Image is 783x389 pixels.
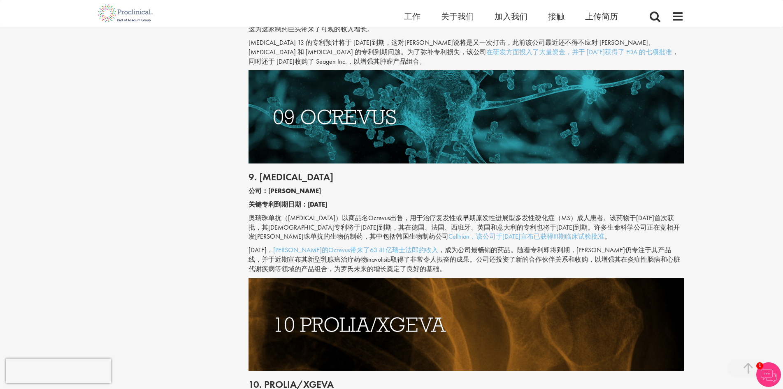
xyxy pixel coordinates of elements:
[548,11,565,22] a: 接触
[6,359,111,383] iframe: 验证码
[249,278,684,371] img: 专利即将到期的药物 Prolia/Xgeva
[249,38,655,56] font: [MEDICAL_DATA] 13 的专利预计将于 [DATE]到期，这对[PERSON_NAME]说将是又一次打击，此前该公司最近还不得不应对 [PERSON_NAME]、[MEDICAL_D...
[585,11,618,22] a: 上传简历
[404,11,421,22] a: 工作
[249,246,680,273] font: ，成为公司最畅销的药品。随着专利即将到期，[PERSON_NAME]仍专注于其产品线，并于近期宣布其新型乳腺癌治疗药物inavolisib取得了非常令人振奋的成果。公司还投资了新的合作伙伴关系和...
[495,11,527,22] a: 加入我们
[249,246,273,254] font: [DATE]，
[249,70,684,163] img: 专利即将到期的药物 Ocrevus
[756,362,781,387] img: 聊天机器人
[448,232,604,241] a: Celltrion，该公司于[DATE]宣布已获得III期临床试验批准
[249,6,678,33] font: 辉瑞公司的Prevnar 13疫苗用于预防由13种肺炎链球菌引起的感染，这些细菌可导致肺炎、脑膜炎和其他严重疾病。该疫苗于2009年底在欧洲首次推出，用于婴儿，并于[DATE]获得美国食品药品监...
[273,246,438,254] a: [PERSON_NAME]的Ocrevus带来了63.81亿瑞士法郎的收入
[249,48,678,66] font: ，同时还于 [DATE]收购了 Seagen Inc.，以增强其肿瘤产品组合。
[441,11,474,22] a: 关于我们
[249,214,680,241] font: 奥瑞珠单抗（[MEDICAL_DATA]）以商品名Ocrevus出售，用于治疗复发性或早期原发性进展型多发性硬化症（MS）成人患者。该药物于[DATE]首次获批，其[DEMOGRAPHIC_DA...
[486,48,672,56] a: 在研发方面投入了大量资金，并于 [DATE]获得了 FDA 的七项批准
[249,170,333,183] font: 9. [MEDICAL_DATA]
[249,186,321,195] font: 公司：[PERSON_NAME]
[758,363,761,368] font: 1
[249,200,327,209] font: 关键专利到期日期：[DATE]
[604,232,611,241] font: 。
